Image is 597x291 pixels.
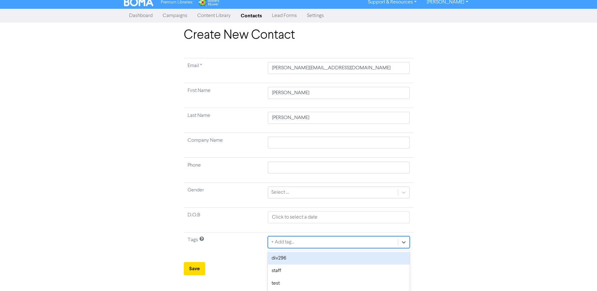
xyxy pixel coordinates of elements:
div: test [268,277,409,290]
td: D.O.B [184,208,264,232]
div: Select ... [271,189,289,196]
div: staff [268,265,409,277]
td: Last Name [184,108,264,133]
a: Settings [302,9,329,22]
div: + Add tag... [271,238,294,246]
td: Company Name [184,133,264,158]
a: Campaigns [158,9,192,22]
td: Required [184,58,264,83]
td: Gender [184,183,264,208]
a: Contacts [236,9,267,22]
td: Phone [184,158,264,183]
a: Lead Forms [267,9,302,22]
td: Tags [184,232,264,257]
button: Save [184,262,205,275]
td: First Name [184,83,264,108]
a: Content Library [192,9,236,22]
div: div296 [268,252,409,265]
iframe: Chat Widget [566,261,597,291]
input: Click to select a date [268,211,409,223]
h1: Create New Contact [184,28,414,43]
span: Premium Libraries: [161,0,193,4]
a: Dashboard [124,9,158,22]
